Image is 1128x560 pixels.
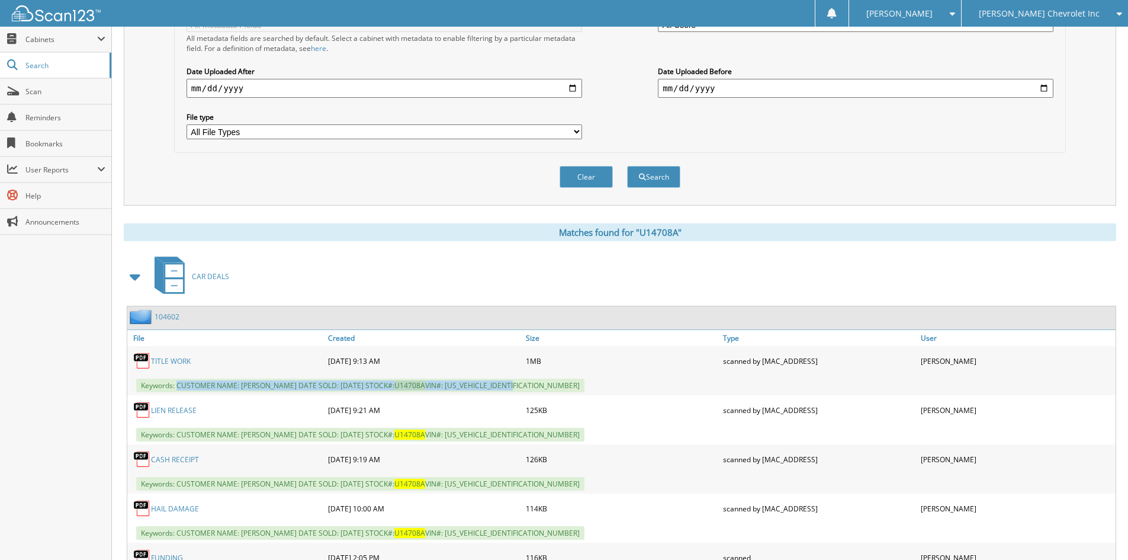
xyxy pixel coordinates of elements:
[523,330,721,346] a: Size
[155,312,179,322] a: 104602
[25,191,105,201] span: Help
[658,79,1053,98] input: end
[394,430,425,440] span: U14708A
[325,330,523,346] a: Created
[136,526,584,540] span: Keywords: CUSTOMER NAME: [PERSON_NAME] DATE SOLD: [DATE] STOCK#: VIN#: [US_VEHICLE_IDENTIFICATION...
[25,139,105,149] span: Bookmarks
[325,398,523,422] div: [DATE] 9:21 AM
[151,504,199,514] a: HAIL DAMAGE
[187,79,582,98] input: start
[325,447,523,471] div: [DATE] 9:19 AM
[25,113,105,123] span: Reminders
[627,166,680,188] button: Search
[1069,503,1128,560] iframe: Chat Widget
[124,223,1116,241] div: Matches found for "U14708A"
[311,43,326,53] a: here
[523,349,721,373] div: 1MB
[658,66,1053,76] label: Date Uploaded Before
[394,528,425,538] span: U14708A
[523,497,721,520] div: 114KB
[25,217,105,227] span: Announcements
[136,428,584,441] span: Keywords: CUSTOMER NAME: [PERSON_NAME] DATE SOLD: [DATE] STOCK#: VIN#: [US_VEHICLE_IDENTIFICATION...
[136,379,584,392] span: Keywords: CUSTOMER NAME: [PERSON_NAME] DATE SOLD: [DATE] STOCK#: VIN#: [US_VEHICLE_IDENTIFICATION...
[394,479,425,489] span: U14708A
[133,401,151,419] img: PDF.png
[151,405,197,415] a: LIEN RELEASE
[918,447,1116,471] div: [PERSON_NAME]
[720,447,918,471] div: scanned by [MAC_ADDRESS]
[523,447,721,471] div: 126KB
[133,500,151,517] img: PDF.png
[127,330,325,346] a: File
[187,112,582,122] label: File type
[151,455,199,465] a: CASH RECEIPT
[720,330,918,346] a: Type
[560,166,613,188] button: Clear
[918,330,1116,346] a: User
[918,398,1116,422] div: [PERSON_NAME]
[720,349,918,373] div: scanned by [MAC_ADDRESS]
[25,60,104,71] span: Search
[187,66,582,76] label: Date Uploaded After
[136,477,584,491] span: Keywords: CUSTOMER NAME: [PERSON_NAME] DATE SOLD: [DATE] STOCK#: VIN#: [US_VEHICLE_IDENTIFICATION...
[133,352,151,370] img: PDF.png
[918,497,1116,520] div: [PERSON_NAME]
[866,10,933,17] span: [PERSON_NAME]
[130,309,155,324] img: folder2.png
[133,450,151,468] img: PDF.png
[192,271,229,281] span: CAR DEALS
[325,497,523,520] div: [DATE] 10:00 AM
[151,356,191,366] a: TITLE WORK
[25,34,97,44] span: Cabinets
[25,87,105,97] span: Scan
[25,165,97,175] span: User Reports
[979,10,1100,17] span: [PERSON_NAME] Chevrolet Inc
[147,253,229,300] a: CAR DEALS
[720,398,918,422] div: scanned by [MAC_ADDRESS]
[523,398,721,422] div: 125KB
[918,349,1116,373] div: [PERSON_NAME]
[325,349,523,373] div: [DATE] 9:13 AM
[720,497,918,520] div: scanned by [MAC_ADDRESS]
[394,380,425,391] span: U14708A
[187,33,582,53] div: All metadata fields are searched by default. Select a cabinet with metadata to enable filtering b...
[12,5,101,21] img: scan123-logo-white.svg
